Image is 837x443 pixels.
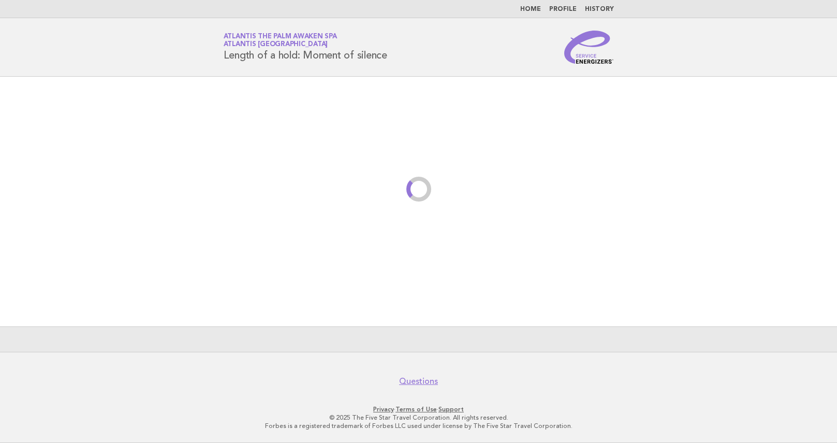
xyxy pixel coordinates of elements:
p: © 2025 The Five Star Travel Corporation. All rights reserved. [102,413,736,422]
a: Questions [399,376,438,387]
p: · · [102,405,736,413]
a: Terms of Use [395,406,437,413]
a: Profile [549,6,577,12]
a: Atlantis The Palm Awaken SpaAtlantis [GEOGRAPHIC_DATA] [224,33,337,48]
a: Privacy [373,406,394,413]
a: Home [520,6,541,12]
h1: Length of a hold: Moment of silence [224,34,387,61]
p: Forbes is a registered trademark of Forbes LLC used under license by The Five Star Travel Corpora... [102,422,736,430]
a: Support [438,406,464,413]
a: History [585,6,614,12]
span: Atlantis [GEOGRAPHIC_DATA] [224,41,328,48]
img: Service Energizers [564,31,614,64]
